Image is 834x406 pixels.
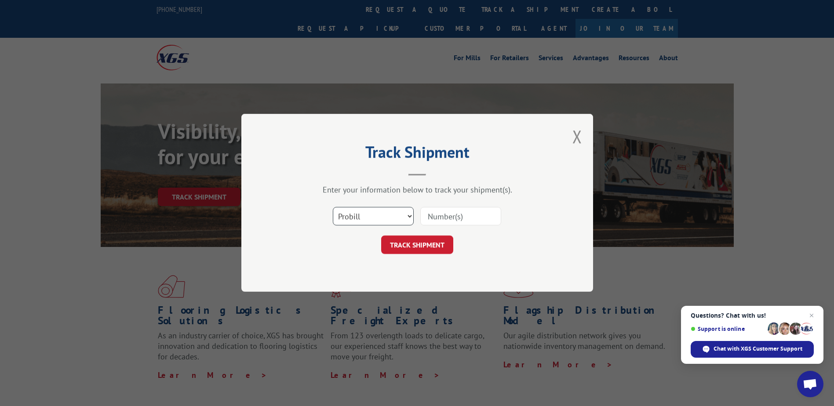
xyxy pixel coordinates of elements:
div: Enter your information below to track your shipment(s). [285,185,549,195]
button: Close modal [572,125,582,148]
input: Number(s) [420,207,501,226]
span: Chat with XGS Customer Support [714,345,802,353]
h2: Track Shipment [285,146,549,163]
div: Open chat [797,371,823,397]
span: Support is online [691,326,765,332]
span: Questions? Chat with us! [691,312,814,319]
span: Close chat [806,310,817,321]
div: Chat with XGS Customer Support [691,341,814,358]
button: TRACK SHIPMENT [381,236,453,254]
